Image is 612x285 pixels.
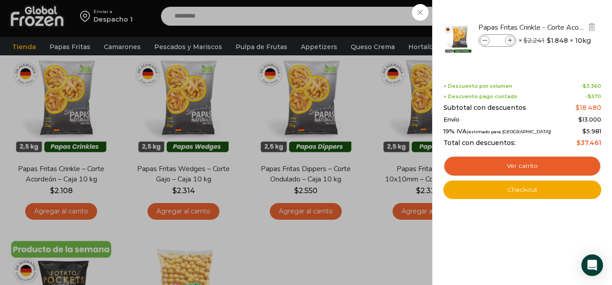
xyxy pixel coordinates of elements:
[576,139,601,147] bdi: 37.461
[443,116,460,123] span: Envío
[588,93,601,100] bdi: 570
[583,83,586,89] span: $
[443,83,512,89] span: + Descuento por volumen
[523,36,545,45] bdi: 2.241
[582,127,586,135] span: $
[443,139,516,147] span: Total con descuentos:
[443,104,526,112] span: Subtotal con descuentos
[583,83,601,89] bdi: 3.360
[576,104,601,112] bdi: 18.480
[443,128,551,135] span: 19% IVA
[523,36,527,45] span: $
[578,116,582,123] span: $
[443,156,601,176] a: Ver carrito
[443,94,518,100] span: + Descuento pago contado
[587,22,597,33] a: Eliminar Papas Fritas Crinkle - Corte Acordeón - Caja 10 kg del carrito
[576,104,580,112] span: $
[588,93,591,100] span: $
[576,139,581,147] span: $
[585,94,601,100] span: -
[578,116,601,123] bdi: 13.000
[588,23,596,31] img: Eliminar Papas Fritas Crinkle - Corte Acordeón - Caja 10 kg del carrito
[518,34,591,47] span: × × 10kg
[581,254,603,276] div: Open Intercom Messenger
[547,36,551,45] span: $
[581,83,601,89] span: -
[547,36,568,45] bdi: 1.848
[491,36,504,45] input: Product quantity
[582,127,601,135] span: 5.981
[443,181,601,199] a: Checkout
[478,23,585,32] a: Papas Fritas Crinkle - Corte Acordeón - Caja 10 kg
[467,129,551,134] small: (estimado para [GEOGRAPHIC_DATA])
